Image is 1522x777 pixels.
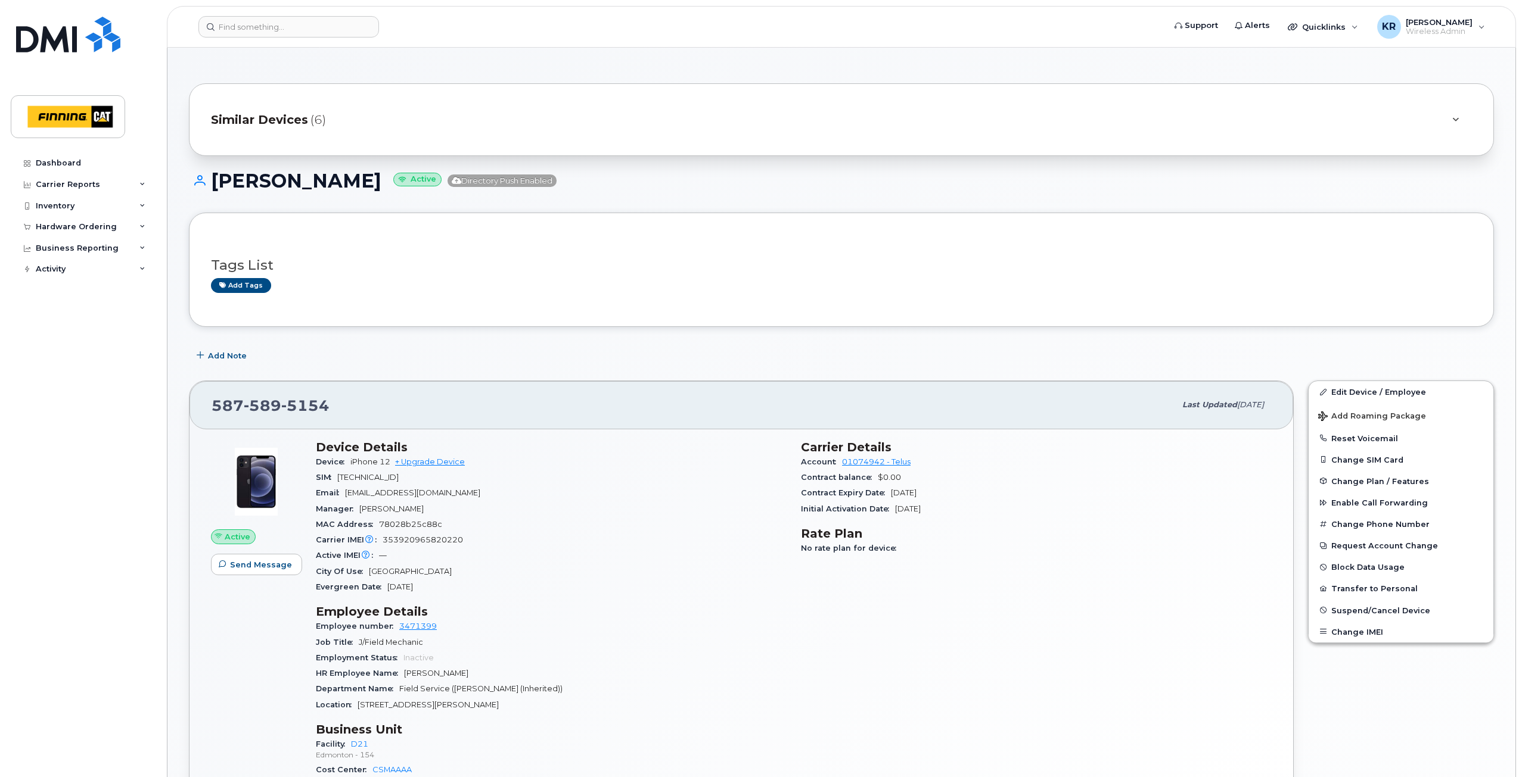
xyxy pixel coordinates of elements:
span: Enable Call Forwarding [1331,498,1428,507]
span: Evergreen Date [316,582,387,591]
span: Initial Activation Date [801,504,895,513]
span: Send Message [230,559,292,570]
span: Manager [316,504,359,513]
span: No rate plan for device [801,544,902,553]
button: Enable Call Forwarding [1309,492,1493,513]
span: 5154 [281,397,330,414]
span: 353920965820220 [383,535,463,544]
span: [STREET_ADDRESS][PERSON_NAME] [358,700,499,709]
button: Add Roaming Package [1309,403,1493,427]
button: Request Account Change [1309,535,1493,556]
span: — [379,551,387,560]
span: Similar Devices [211,111,308,129]
span: 587 [212,397,330,414]
button: Send Message [211,554,302,575]
iframe: Messenger Launcher [1470,725,1513,768]
span: Change Plan / Features [1331,476,1429,485]
span: Active [225,531,250,542]
span: [EMAIL_ADDRESS][DOMAIN_NAME] [345,488,480,497]
span: Account [801,457,842,466]
span: Add Roaming Package [1318,411,1426,423]
h3: Tags List [211,258,1472,273]
span: Directory Push Enabled [448,174,557,187]
span: MAC Address [316,520,379,529]
button: Add Note [189,345,257,366]
button: Change Phone Number [1309,513,1493,535]
span: $0.00 [878,473,901,482]
h3: Employee Details [316,604,787,619]
span: [DATE] [1237,400,1264,409]
span: Department Name [316,684,399,693]
span: Email [316,488,345,497]
span: 78028b25c88c [379,520,442,529]
span: [DATE] [387,582,413,591]
a: + Upgrade Device [395,457,465,466]
span: [TECHNICAL_ID] [337,473,399,482]
span: Device [316,457,350,466]
span: Facility [316,739,351,748]
span: iPhone 12 [350,457,390,466]
a: Edit Device / Employee [1309,381,1493,402]
button: Change Plan / Features [1309,470,1493,492]
span: [DATE] [895,504,921,513]
span: J/Field Mechanic [359,638,423,647]
a: CSMAAAA [372,765,412,774]
button: Transfer to Personal [1309,578,1493,599]
span: Contract balance [801,473,878,482]
span: Add Note [208,350,247,361]
span: City Of Use [316,567,369,576]
small: Active [393,173,442,186]
span: (6) [310,111,326,129]
span: [PERSON_NAME] [404,669,468,678]
span: Job Title [316,638,359,647]
h3: Device Details [316,440,787,454]
p: Edmonton - 154 [316,750,787,760]
img: image20231002-4137094-4ke690.jpeg [220,446,292,517]
span: Last updated [1182,400,1237,409]
h3: Carrier Details [801,440,1272,454]
h3: Business Unit [316,722,787,737]
button: Block Data Usage [1309,556,1493,578]
span: Cost Center [316,765,372,774]
span: Field Service ([PERSON_NAME] (Inherited)) [399,684,563,693]
span: [GEOGRAPHIC_DATA] [369,567,452,576]
span: Employment Status [316,653,403,662]
span: Active IMEI [316,551,379,560]
span: Inactive [403,653,434,662]
span: [PERSON_NAME] [359,504,424,513]
a: 01074942 - Telus [842,457,911,466]
h3: Rate Plan [801,526,1272,541]
button: Reset Voicemail [1309,427,1493,449]
span: Carrier IMEI [316,535,383,544]
span: Contract Expiry Date [801,488,891,497]
span: SIM [316,473,337,482]
span: Employee number [316,622,399,631]
a: D21 [351,739,368,748]
span: HR Employee Name [316,669,404,678]
a: Add tags [211,278,271,293]
h1: [PERSON_NAME] [189,170,1494,191]
span: Suspend/Cancel Device [1331,606,1430,614]
a: 3471399 [399,622,437,631]
button: Change IMEI [1309,621,1493,642]
button: Suspend/Cancel Device [1309,600,1493,621]
button: Change SIM Card [1309,449,1493,470]
span: Location [316,700,358,709]
span: [DATE] [891,488,917,497]
span: 589 [244,397,281,414]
